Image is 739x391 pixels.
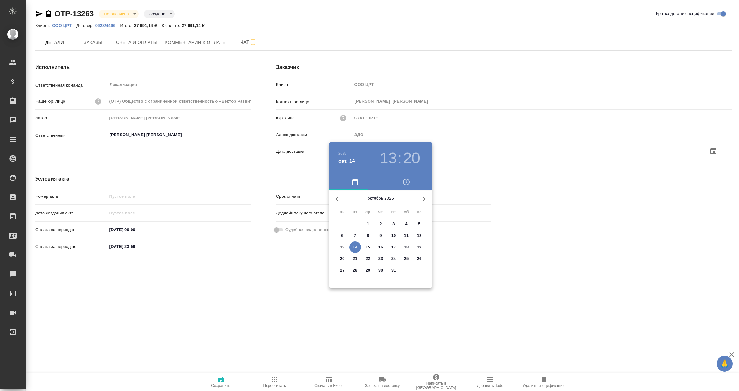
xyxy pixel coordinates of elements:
button: 29 [362,265,374,276]
button: 19 [413,241,425,253]
p: 29 [366,267,370,274]
span: пт [388,209,399,215]
span: вс [413,209,425,215]
button: 25 [401,253,412,265]
p: 6 [341,232,343,239]
span: сб [401,209,412,215]
button: 13 [336,241,348,253]
p: 2 [379,221,382,227]
button: 17 [388,241,399,253]
p: 30 [378,267,383,274]
button: 8 [362,230,374,241]
p: 10 [391,232,396,239]
p: 12 [417,232,422,239]
p: 4 [405,221,407,227]
button: 4 [401,218,412,230]
button: 14 [349,241,361,253]
p: 13 [340,244,345,250]
p: 3 [392,221,395,227]
button: 18 [401,241,412,253]
p: 24 [391,256,396,262]
p: 23 [378,256,383,262]
button: 15 [362,241,374,253]
span: ср [362,209,374,215]
span: пн [336,209,348,215]
p: 26 [417,256,422,262]
p: 7 [354,232,356,239]
p: 15 [366,244,370,250]
p: 28 [353,267,358,274]
p: 9 [379,232,382,239]
span: чт [375,209,386,215]
button: 12 [413,230,425,241]
p: октябрь 2025 [345,195,417,202]
span: вт [349,209,361,215]
button: 2025 [338,152,346,155]
button: 6 [336,230,348,241]
button: 13 [380,149,397,167]
p: 14 [353,244,358,250]
p: 25 [404,256,409,262]
button: 20 [336,253,348,265]
button: 27 [336,265,348,276]
button: 1 [362,218,374,230]
p: 1 [367,221,369,227]
button: 2 [375,218,386,230]
button: 10 [388,230,399,241]
button: 3 [388,218,399,230]
button: 5 [413,218,425,230]
button: 31 [388,265,399,276]
button: 16 [375,241,386,253]
p: 17 [391,244,396,250]
p: 31 [391,267,396,274]
button: 28 [349,265,361,276]
button: 20 [403,149,420,167]
p: 22 [366,256,370,262]
p: 11 [404,232,409,239]
button: 9 [375,230,386,241]
p: 27 [340,267,345,274]
button: 22 [362,253,374,265]
p: 18 [404,244,409,250]
p: 16 [378,244,383,250]
p: 20 [340,256,345,262]
button: окт. 14 [338,157,355,165]
p: 21 [353,256,358,262]
button: 21 [349,253,361,265]
h3: : [397,149,402,167]
button: 23 [375,253,386,265]
p: 19 [417,244,422,250]
button: 11 [401,230,412,241]
p: 5 [418,221,420,227]
p: 8 [367,232,369,239]
button: 7 [349,230,361,241]
button: 30 [375,265,386,276]
button: 24 [388,253,399,265]
button: 26 [413,253,425,265]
